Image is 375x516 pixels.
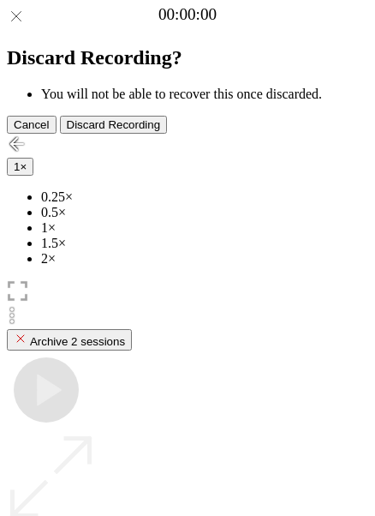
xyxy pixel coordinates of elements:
button: 1× [7,158,33,176]
div: Archive 2 sessions [14,332,125,348]
li: 2× [41,251,368,267]
button: Discard Recording [60,116,168,134]
li: 0.25× [41,189,368,205]
li: 1× [41,220,368,236]
li: You will not be able to recover this once discarded. [41,87,368,102]
button: Cancel [7,116,57,134]
li: 1.5× [41,236,368,251]
span: 1 [14,160,20,173]
h2: Discard Recording? [7,46,368,69]
li: 0.5× [41,205,368,220]
a: 00:00:00 [158,5,217,24]
button: Archive 2 sessions [7,329,132,351]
